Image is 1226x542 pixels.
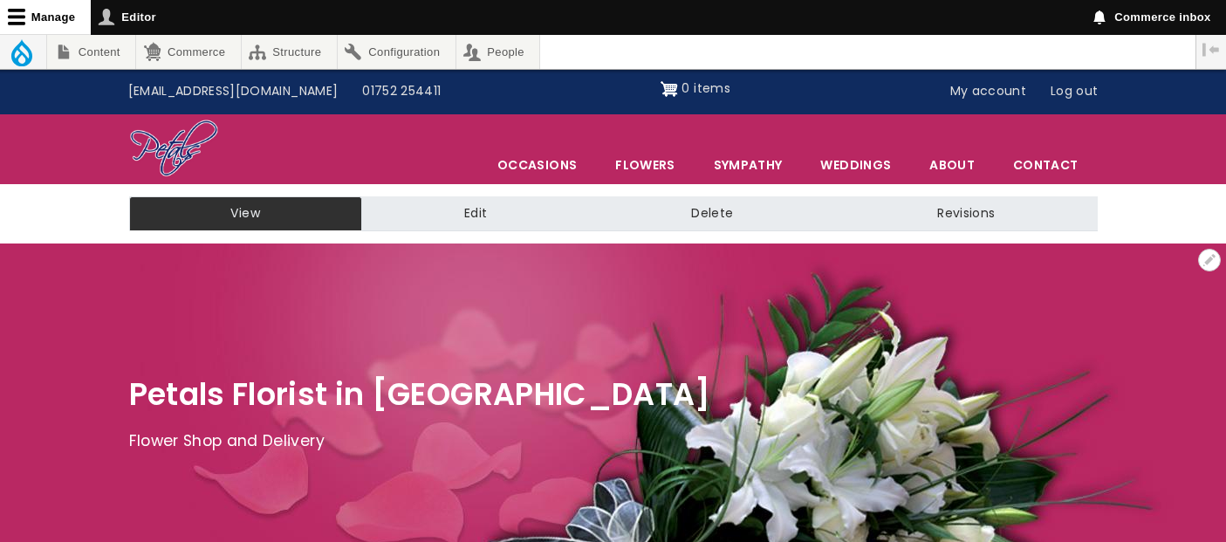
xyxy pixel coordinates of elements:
span: Weddings [802,147,909,183]
button: Open Welcome! configuration options [1198,249,1221,271]
a: Commerce [136,35,240,69]
a: Revisions [835,196,1097,231]
a: [EMAIL_ADDRESS][DOMAIN_NAME] [116,75,351,108]
img: Shopping cart [661,75,678,103]
button: Vertical orientation [1196,35,1226,65]
a: Structure [242,35,337,69]
a: Delete [589,196,835,231]
a: About [911,147,993,183]
a: Configuration [338,35,455,69]
a: My account [938,75,1039,108]
img: Home [129,119,219,180]
nav: Tabs [116,196,1111,231]
span: Petals Florist in [GEOGRAPHIC_DATA] [129,373,711,415]
p: Flower Shop and Delivery [129,429,1098,455]
a: 01752 254411 [350,75,453,108]
a: Contact [995,147,1096,183]
a: Sympathy [695,147,801,183]
span: 0 items [681,79,729,97]
span: Occasions [479,147,595,183]
a: Content [47,35,135,69]
a: Log out [1038,75,1110,108]
a: View [129,196,362,231]
a: Flowers [597,147,693,183]
a: Edit [362,196,589,231]
a: Shopping cart 0 items [661,75,730,103]
a: People [456,35,540,69]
